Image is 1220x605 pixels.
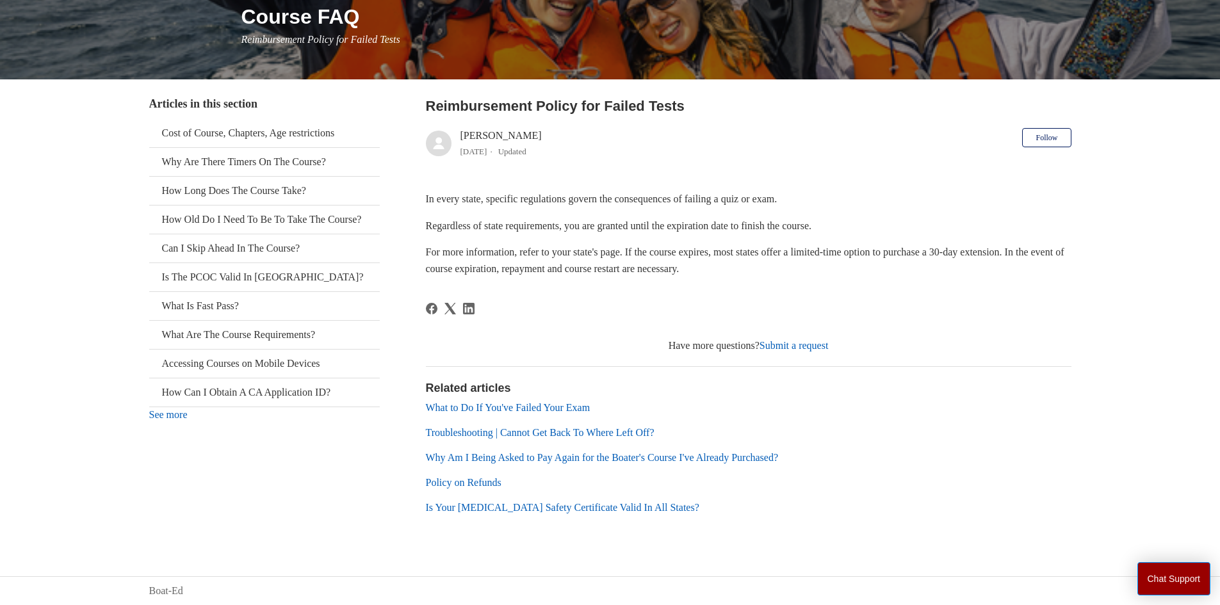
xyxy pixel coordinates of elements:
p: For more information, refer to your state's page. If the course expires, most states offer a limi... [426,244,1071,277]
a: See more [149,409,188,420]
a: Boat-Ed [149,583,183,599]
h1: Course FAQ [241,1,1071,32]
h2: Related articles [426,380,1071,397]
a: Why Am I Being Asked to Pay Again for the Boater's Course I've Already Purchased? [426,452,779,463]
time: 03/01/2024, 15:18 [460,147,487,156]
h2: Reimbursement Policy for Failed Tests [426,95,1071,117]
p: In every state, specific regulations govern the consequences of failing a quiz or exam. [426,191,1071,207]
button: Chat Support [1137,562,1211,595]
p: Regardless of state requirements, you are granted until the expiration date to finish the course. [426,218,1071,234]
span: Reimbursement Policy for Failed Tests [241,34,400,45]
div: [PERSON_NAME] [460,128,542,159]
a: How Long Does The Course Take? [149,177,380,205]
svg: Share this page on X Corp [444,303,456,314]
span: Articles in this section [149,97,257,110]
a: Cost of Course, Chapters, Age restrictions [149,119,380,147]
a: Can I Skip Ahead In The Course? [149,234,380,262]
a: Is The PCOC Valid In [GEOGRAPHIC_DATA]? [149,263,380,291]
a: Submit a request [760,340,829,351]
a: How Can I Obtain A CA Application ID? [149,378,380,407]
a: Is Your [MEDICAL_DATA] Safety Certificate Valid In All States? [426,502,699,513]
a: What Are The Course Requirements? [149,321,380,349]
a: Why Are There Timers On The Course? [149,148,380,176]
a: Troubleshooting | Cannot Get Back To Where Left Off? [426,427,655,438]
a: LinkedIn [463,303,475,314]
button: Follow Article [1022,128,1071,147]
svg: Share this page on LinkedIn [463,303,475,314]
a: What to Do If You've Failed Your Exam [426,402,590,413]
svg: Share this page on Facebook [426,303,437,314]
a: X Corp [444,303,456,314]
a: How Old Do I Need To Be To Take The Course? [149,206,380,234]
a: Policy on Refunds [426,477,501,488]
li: Updated [498,147,526,156]
a: Accessing Courses on Mobile Devices [149,350,380,378]
a: Facebook [426,303,437,314]
div: Have more questions? [426,338,1071,353]
a: What Is Fast Pass? [149,292,380,320]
